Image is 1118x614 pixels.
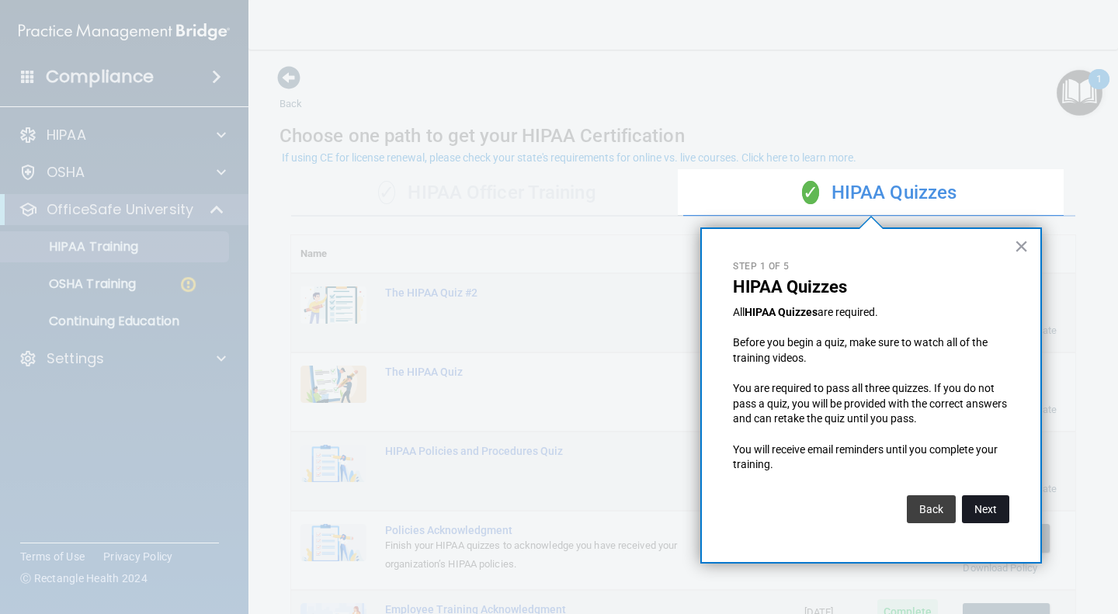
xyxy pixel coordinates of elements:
[733,277,1009,297] p: HIPAA Quizzes
[745,306,818,318] strong: HIPAA Quizzes
[733,335,1009,366] p: Before you begin a quiz, make sure to watch all of the training videos.
[733,381,1009,427] p: You are required to pass all three quizzes. If you do not pass a quiz, you will be provided with ...
[733,260,1009,273] p: Step 1 of 5
[733,306,745,318] span: All
[1014,234,1029,258] button: Close
[683,170,1075,217] div: HIPAA Quizzes
[962,495,1009,523] button: Next
[802,181,819,204] span: ✓
[907,495,956,523] button: Back
[1040,507,1099,566] iframe: Drift Widget Chat Controller
[733,442,1009,473] p: You will receive email reminders until you complete your training.
[818,306,878,318] span: are required.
